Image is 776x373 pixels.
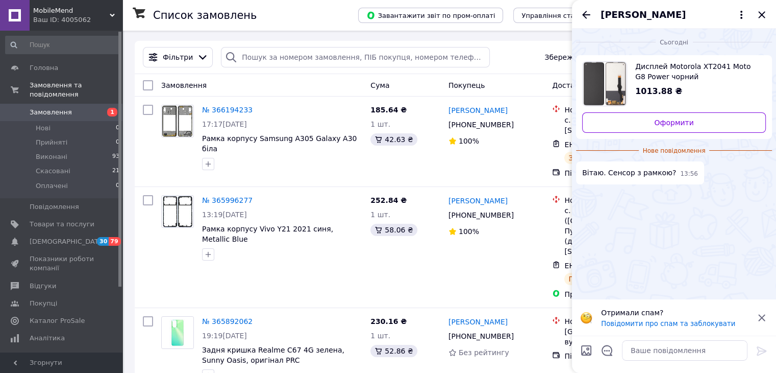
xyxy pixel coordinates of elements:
span: 19:19[DATE] [202,332,247,340]
span: Показники роботи компанії [30,254,94,273]
span: 1 шт. [370,211,390,219]
img: Фото товару [162,317,193,348]
span: Повідомлення [30,202,79,212]
span: ЕН: 20 4512 6793 7082 [564,262,649,270]
span: MobileMend [33,6,110,15]
img: Фото товару [162,105,193,137]
div: с. Воєводське ([GEOGRAPHIC_DATA].), Пункт приймання-видачі (до 30 кг): вул. [STREET_ADDRESS] [564,205,668,257]
div: [PHONE_NUMBER] [446,118,516,132]
img: :face_with_monocle: [580,312,592,324]
span: 0 [116,138,119,147]
button: Завантажити звіт по пром-оплаті [358,8,503,23]
a: [PERSON_NAME] [448,105,508,115]
div: [GEOGRAPHIC_DATA], №1: вул. [STREET_ADDRESS] [564,327,668,347]
div: Нова Пошта [564,316,668,327]
span: Скасовані [36,167,70,176]
a: Фото товару [161,316,194,349]
img: Фото товару [162,196,193,227]
button: Закрити [756,9,768,21]
a: № 365996277 [202,196,253,204]
div: 58.06 ₴ [370,224,417,236]
span: 230.16 ₴ [370,317,407,325]
button: Назад [580,9,592,21]
a: Рамка корпусу Vivo Y21 2021 синя, Metallic Blue [202,225,333,243]
span: [PERSON_NAME] [600,8,686,21]
span: Замовлення [30,108,72,117]
p: Отримали спам? [601,308,749,318]
span: 1 шт. [370,120,390,128]
a: Фото товару [161,195,194,228]
a: Оформити [582,112,766,133]
span: Завантажити звіт по пром-оплаті [366,11,495,20]
span: 0 [116,124,119,133]
a: Рамка корпусу Samsung A305 Galaxy A30 біла [202,134,357,153]
div: Післяплата [564,168,668,178]
div: Заплановано [564,152,622,164]
input: Пошук [5,36,120,54]
a: № 366194233 [202,106,253,114]
div: Готово до видачі [564,273,637,285]
span: 252.84 ₴ [370,196,407,204]
a: Переглянути товар [582,61,766,106]
span: Каталог ProSale [30,316,85,325]
div: Пром-оплата [564,289,668,299]
div: Нова Пошта [564,105,668,115]
span: 185.64 ₴ [370,106,407,114]
span: Cума [370,81,389,89]
button: [PERSON_NAME] [600,8,747,21]
a: Фото товару [161,105,194,137]
button: Повідомити про спам та заблокувати [601,320,735,328]
span: 21 [112,167,119,176]
span: Головна [30,63,58,73]
span: 1013.88 ₴ [635,86,682,96]
button: Управління статусами [513,8,608,23]
button: Відкрити шаблони відповідей [600,344,614,357]
span: 100% [459,137,479,145]
span: 17:17[DATE] [202,120,247,128]
span: Управління сайтом [30,351,94,369]
div: с. [STREET_ADDRESS]: вул. [STREET_ADDRESS] [564,115,668,135]
a: [PERSON_NAME] [448,317,508,327]
span: Замовлення та повідомлення [30,81,122,99]
a: № 365892062 [202,317,253,325]
span: Нове повідомлення [639,147,710,155]
span: ЕН: 20 4512 6897 7404 [564,141,649,149]
span: Покупець [448,81,485,89]
span: 1 [107,108,117,116]
span: 79 [109,237,120,246]
span: Вітаю. Сенсор з рамкою? [582,168,676,178]
div: 52.86 ₴ [370,345,417,357]
span: Замовлення [161,81,207,89]
span: Фільтри [163,52,193,62]
span: Без рейтингу [459,348,509,357]
span: 13:56 12.10.2025 [680,170,698,178]
div: Нова Пошта [564,195,668,205]
span: [DEMOGRAPHIC_DATA] [30,237,105,246]
span: Оплачені [36,181,68,191]
h1: Список замовлень [153,9,257,21]
span: 30 [97,237,109,246]
span: Збережені фільтри: [544,52,619,62]
span: Нові [36,124,51,133]
span: Виконані [36,152,67,161]
span: Аналітика [30,334,65,343]
div: Ваш ID: 4005062 [33,15,122,25]
div: 42.63 ₴ [370,133,417,146]
span: Дисплей Motorola XT2041 Moto G8 Power чорний [635,61,758,82]
span: Відгуки [30,282,56,291]
div: 12.10.2025 [576,37,772,47]
span: 1 шт. [370,332,390,340]
img: 6815128123_w640_h640_displej-motorola-xt2041.jpg [583,62,627,106]
span: Прийняті [36,138,67,147]
span: Доставка та оплата [552,81,627,89]
input: Пошук за номером замовлення, ПІБ покупця, номером телефону, Email, номером накладної [221,47,490,67]
div: Післяплата [564,351,668,361]
div: [PHONE_NUMBER] [446,329,516,343]
span: Управління статусами [521,12,599,19]
span: 93 [112,152,119,161]
span: 100% [459,227,479,236]
span: Покупці [30,299,57,308]
span: 0 [116,181,119,191]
